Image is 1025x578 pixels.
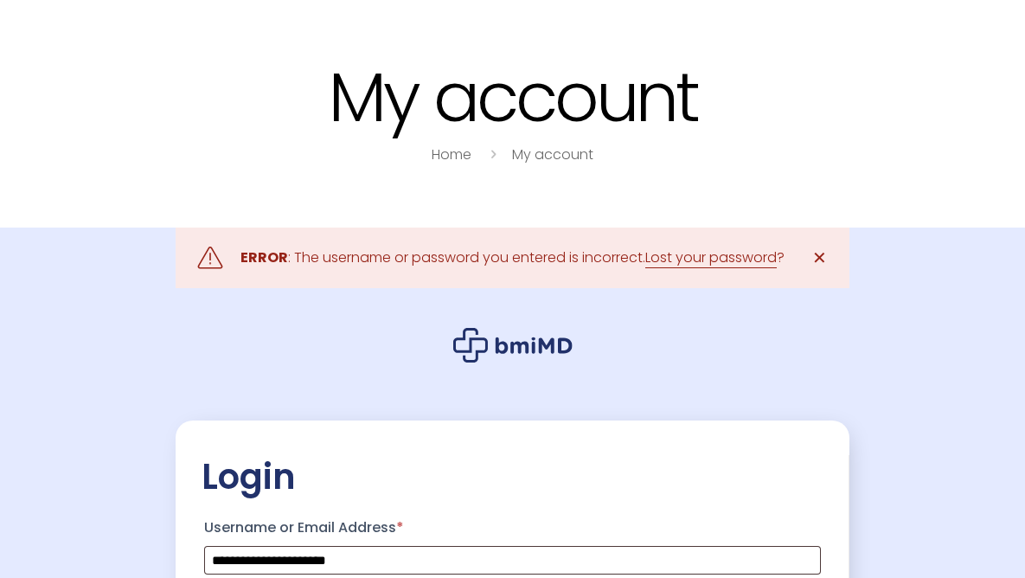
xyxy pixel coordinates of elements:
[240,246,785,270] div: : The username or password you entered is incorrect. ?
[484,144,503,164] i: breadcrumbs separator
[512,144,593,164] a: My account
[432,144,471,164] a: Home
[202,455,823,498] h2: Login
[106,61,919,134] h1: My account
[812,246,827,270] span: ✕
[645,247,777,268] a: Lost your password
[240,247,288,267] strong: ERROR
[802,241,836,275] a: ✕
[204,514,821,542] label: Username or Email Address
